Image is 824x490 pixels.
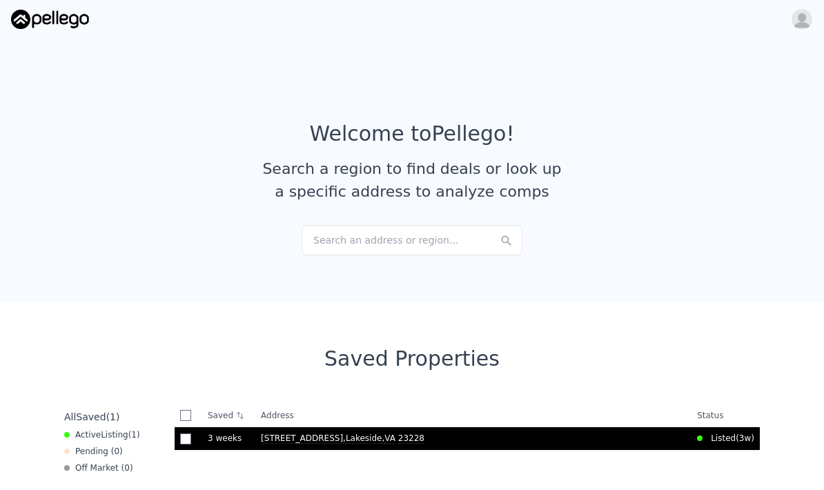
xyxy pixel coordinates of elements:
div: Search a region to find deals or look up a specific address to analyze comps [257,157,567,203]
span: ) [751,433,754,444]
span: Active ( 1 ) [75,429,140,440]
div: Search an address or region... [302,225,522,255]
div: All ( 1 ) [64,410,119,424]
img: avatar [791,8,813,30]
div: Saved Properties [59,346,765,371]
img: Pellego [11,10,89,29]
th: Saved [202,404,255,427]
span: Listing [101,430,128,440]
time: 2025-09-06 10:33 [739,433,751,444]
th: Status [691,404,760,427]
th: Address [255,404,691,427]
span: Saved [76,411,106,422]
div: Welcome to Pellego ! [310,121,515,146]
span: Listed ( [703,433,739,444]
time: 2025-09-06 16:14 [208,433,250,444]
div: Off Market ( 0 ) [64,462,133,473]
div: Pending ( 0 ) [64,446,123,457]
